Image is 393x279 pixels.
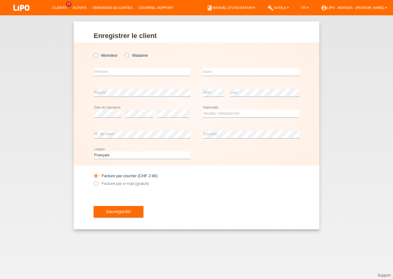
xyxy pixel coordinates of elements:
[318,6,390,10] a: account_circleLIPO - Morges - [PERSON_NAME] ▾
[66,2,72,7] span: 18
[94,174,98,181] input: Facture par courrier (CHF 2.90)
[94,181,98,189] input: Facture par e-mail (gratuit)
[94,53,98,57] input: Monsieur
[207,5,213,11] i: book
[94,174,158,178] label: Facture par courrier (CHF 2.90)
[94,181,149,186] label: Facture par e-mail (gratuit)
[264,6,292,10] a: buildOutils ▾
[106,209,131,214] span: Sauvegarder
[125,53,148,58] label: Madame
[90,6,136,10] a: Demandes de cartes
[125,53,129,57] input: Madame
[6,13,37,17] a: LIPO pay
[49,6,70,10] a: Clients
[204,6,258,10] a: bookManuel d’utilisation ▾
[321,5,327,11] i: account_circle
[136,6,177,10] a: Courriel Support
[378,273,391,277] a: Support
[298,6,312,10] a: FR ▾
[94,32,299,40] h1: Enregistrer le client
[94,206,143,218] button: Sauvegarder
[267,5,274,11] i: build
[70,6,90,10] a: Achats
[94,53,118,58] label: Monsieur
